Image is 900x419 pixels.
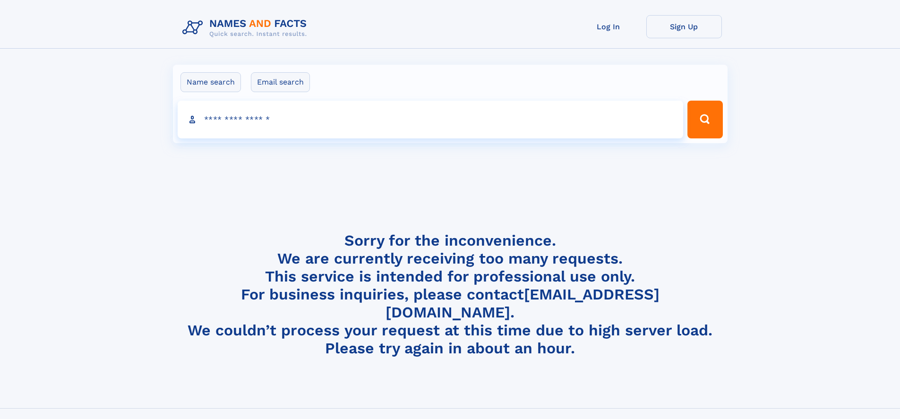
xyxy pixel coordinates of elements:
[180,72,241,92] label: Name search
[646,15,722,38] a: Sign Up
[386,285,660,321] a: [EMAIL_ADDRESS][DOMAIN_NAME]
[179,231,722,358] h4: Sorry for the inconvenience. We are currently receiving too many requests. This service is intend...
[687,101,722,138] button: Search Button
[251,72,310,92] label: Email search
[178,101,684,138] input: search input
[571,15,646,38] a: Log In
[179,15,315,41] img: Logo Names and Facts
